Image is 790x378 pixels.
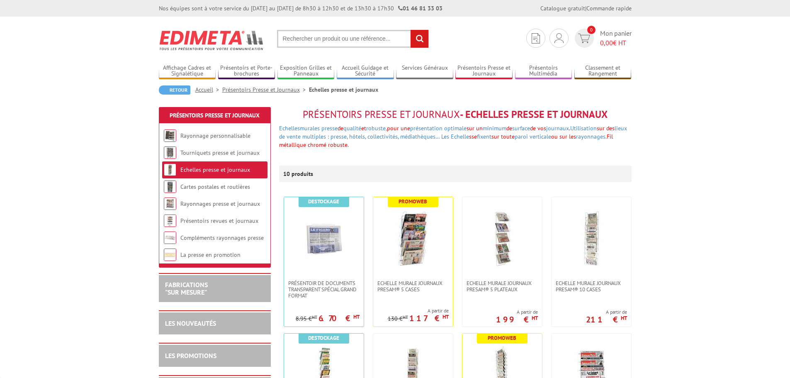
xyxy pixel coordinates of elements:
a: La presse en promotion [180,251,241,259]
a: Retour [159,85,190,95]
img: Echelles presse et journaux [164,163,176,176]
b: Destockage [308,198,339,205]
a: Echelle murale journaux Presam® 5 cases [373,280,453,293]
a: fixent [477,133,491,140]
a: presse [321,124,338,132]
a: Présentoirs Presse et Journaux [222,86,309,93]
span: s [469,133,472,140]
span: Echelle murale journaux Presam® 5 plateaux [467,280,538,293]
span: de et pour une sur un de de vos . sur des [279,124,627,140]
img: Rayonnages presse et journaux [164,198,176,210]
a: Accueil Guidage et Sécurité [337,64,394,78]
a: LES PROMOTIONS [165,351,216,360]
span: Echelle murale journaux Presam® 10 cases [556,280,627,293]
sup: HT [442,313,449,320]
a: Echelle murale journaux Presam® 10 cases [552,280,631,293]
a: FABRICATIONS"Sur Mesure" [165,280,208,296]
a: surface [512,124,530,132]
img: devis rapide [578,34,590,43]
img: Rayonnage personnalisable [164,129,176,142]
a: Compléments rayonnages presse [180,234,264,241]
p: 8.95 € [296,316,317,322]
img: devis rapide [554,33,564,43]
p: 10 produits [283,166,314,182]
a: Présentoirs Presse et Journaux [455,64,513,78]
img: Edimeta [159,25,265,56]
a: murales [300,124,320,132]
a: Catalogue gratuit [540,5,585,12]
a: Cartes postales et routières [180,183,250,190]
img: PRÉSENTOIR DE DOCUMENTS TRANSPARENT SPÉCIAL GRAND FORMAT [295,210,353,268]
a: Affichage Cadres et Signalétique [159,64,216,78]
a: Rayonnages presse et journaux [180,200,260,207]
span: 0 [587,26,596,34]
a: Présentoirs Multimédia [515,64,572,78]
a: Classement et Rangement [574,64,632,78]
a: collectivités, [367,133,399,140]
strong: 01 46 81 33 03 [398,5,442,12]
p: 199 € [496,317,538,322]
a: qualité [343,124,361,132]
a: présentation [410,124,442,132]
sup: HT [621,315,627,322]
span: Présentoirs Presse et Journaux [303,108,460,121]
a: minimum [483,124,506,132]
a: Echelles [279,124,300,132]
a: Accueil [195,86,222,93]
sup: HT [312,314,317,320]
img: Echelle murale journaux Presam® 10 cases [562,210,620,268]
a: devis rapide 0 Mon panier 0,00€ HT [573,29,632,48]
b: Destockage [308,334,339,341]
img: Cartes postales et routières [164,180,176,193]
span: Mon panier [600,29,632,48]
span: € HT [600,38,632,48]
p: 130 € [388,316,408,322]
a: médiathèques… [400,133,440,140]
a: Présentoirs revues et journaux [180,217,258,224]
span: A partir de [388,307,449,314]
input: rechercher [411,30,428,48]
img: Tourniquets presse et journaux [164,146,176,159]
span: A partir de [496,309,538,315]
a: paroi verticale [515,133,551,140]
span: 0,00 [600,39,613,47]
a: PRÉSENTOIR DE DOCUMENTS TRANSPARENT SPÉCIAL GRAND FORMAT [284,280,364,299]
img: Echelle murale journaux Presam® 5 plateaux [473,210,531,268]
a: Commande rapide [586,5,632,12]
p: 117 € [409,316,449,321]
span: A partir de [586,309,627,315]
span: se sur toute ou sur les Fil métallique chromé robuste. [279,133,613,149]
span: Echelle murale journaux Presam® 5 cases [377,280,449,293]
div: | [540,4,632,12]
input: Rechercher un produit ou une référence... [277,30,429,48]
a: Echelle murale journaux Presam® 5 plateaux [462,280,542,293]
a: hôtels, [349,133,366,140]
a: Utilisation [570,124,597,132]
b: Promoweb [399,198,427,205]
sup: HT [403,314,408,320]
sup: HT [532,315,538,322]
img: La presse en promotion [164,249,176,261]
img: Présentoirs revues et journaux [164,215,176,227]
a: journaux [546,124,569,132]
p: 6.70 € [318,316,360,321]
a: Services Généraux [396,64,453,78]
a: robuste, [366,124,387,132]
sup: HT [353,313,360,320]
span: PRÉSENTOIR DE DOCUMENTS TRANSPARENT SPÉCIAL GRAND FORMAT [288,280,360,299]
a: lieux de vente multiples : [279,124,627,140]
a: LES NOUVEAUTÉS [165,319,216,327]
a: Exposition Grilles et Panneaux [277,64,335,78]
li: Echelles presse et journaux [309,85,378,94]
b: Promoweb [488,334,516,341]
a: optimale [444,124,467,132]
a: Présentoirs et Porte-brochures [218,64,275,78]
div: Nos équipes sont à votre service du [DATE] au [DATE] de 8h30 à 12h30 et de 13h30 à 17h30 [159,4,442,12]
a: Présentoirs Presse et Journaux [170,112,260,119]
a: Rayonnage personnalisable [180,132,250,139]
p: 211 € [586,317,627,322]
img: Compléments rayonnages presse [164,232,176,244]
h1: - Echelles presse et journaux [279,109,632,120]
